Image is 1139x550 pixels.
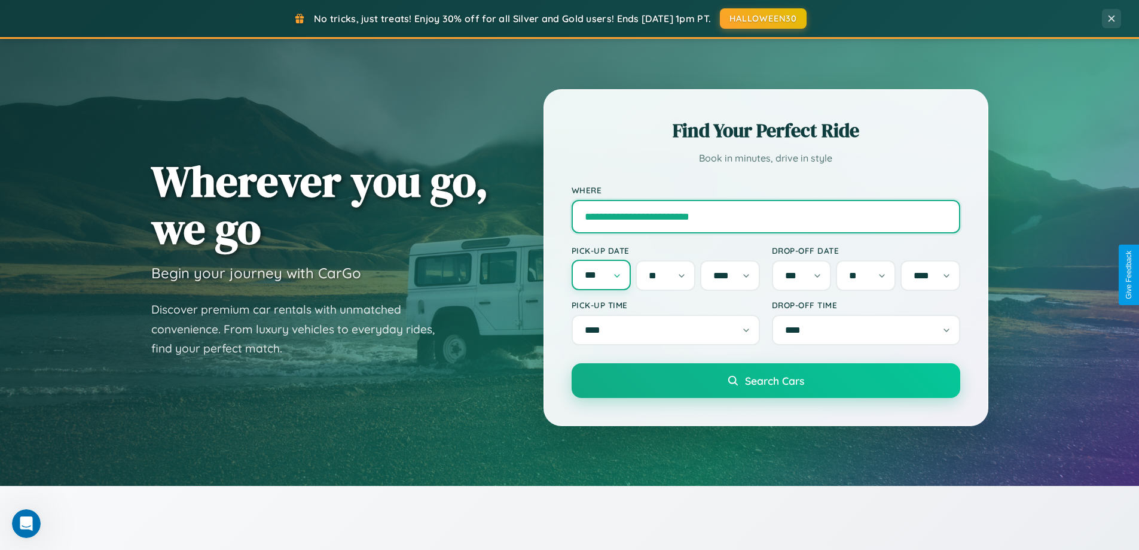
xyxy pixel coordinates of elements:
[720,8,807,29] button: HALLOWEEN30
[314,13,711,25] span: No tricks, just treats! Enjoy 30% off for all Silver and Gold users! Ends [DATE] 1pm PT.
[1125,251,1133,299] div: Give Feedback
[572,245,760,256] label: Pick-up Date
[572,150,960,167] p: Book in minutes, drive in style
[572,300,760,310] label: Pick-up Time
[151,157,488,252] h1: Wherever you go, we go
[572,117,960,144] h2: Find Your Perfect Ride
[572,185,960,195] label: Where
[745,374,804,387] span: Search Cars
[151,264,361,282] h3: Begin your journey with CarGo
[772,300,960,310] label: Drop-off Time
[151,300,450,358] p: Discover premium car rentals with unmatched convenience. From luxury vehicles to everyday rides, ...
[12,509,41,538] iframe: Intercom live chat
[772,245,960,256] label: Drop-off Date
[572,363,960,398] button: Search Cars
